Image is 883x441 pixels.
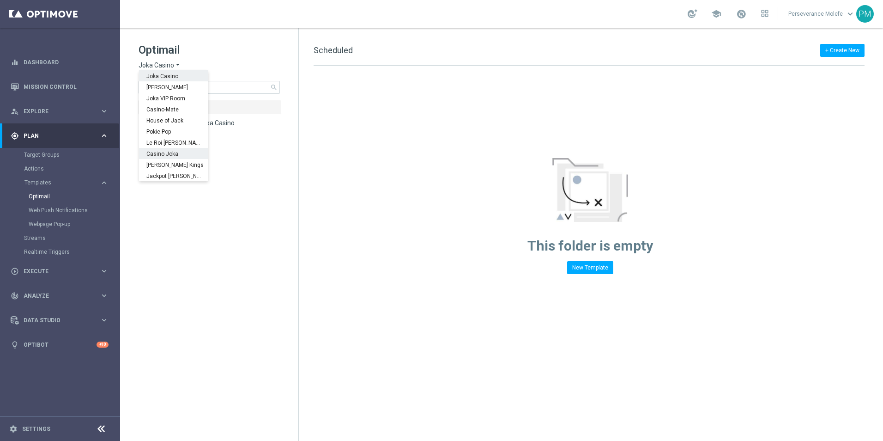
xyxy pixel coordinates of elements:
[29,190,119,203] div: Optimail
[24,176,119,231] div: Templates
[24,148,119,162] div: Target Groups
[845,9,855,19] span: keyboard_arrow_down
[11,132,19,140] i: gps_fixed
[10,59,109,66] button: equalizer Dashboard
[856,5,874,23] div: PM
[29,203,119,217] div: Web Push Notifications
[139,70,208,181] ng-dropdown-panel: Options list
[11,132,100,140] div: Plan
[174,61,181,70] i: arrow_drop_down
[11,267,19,276] i: play_circle_outline
[11,292,100,300] div: Analyze
[100,107,109,116] i: keyboard_arrow_right
[24,293,100,299] span: Analyze
[9,425,18,433] i: settings
[24,50,109,74] a: Dashboard
[820,44,865,57] button: + Create New
[100,316,109,325] i: keyboard_arrow_right
[100,131,109,140] i: keyboard_arrow_right
[29,217,119,231] div: Webpage Pop-up
[11,341,19,349] i: lightbulb
[24,165,96,172] a: Actions
[552,158,628,222] img: emptyStateManageTemplates.jpg
[567,261,613,274] button: New Template
[139,43,280,57] h1: Optimail
[139,81,280,94] input: Search Template
[10,268,109,275] button: play_circle_outline Execute keyboard_arrow_right
[11,292,19,300] i: track_changes
[24,133,100,139] span: Plan
[24,162,119,176] div: Actions
[29,193,96,200] a: Optimail
[24,180,91,185] span: Templates
[527,238,653,254] span: This folder is empty
[711,9,721,19] span: school
[24,318,100,323] span: Data Studio
[10,341,109,349] button: lightbulb Optibot +10
[139,61,174,70] span: Joka Casino
[314,45,353,55] span: Scheduled
[11,267,100,276] div: Execute
[24,332,97,357] a: Optibot
[100,178,109,187] i: keyboard_arrow_right
[24,248,96,256] a: Realtime Triggers
[22,426,50,432] a: Settings
[24,269,100,274] span: Execute
[24,234,96,242] a: Streams
[100,291,109,300] i: keyboard_arrow_right
[787,7,856,21] a: Perseverance Molefekeyboard_arrow_down
[29,220,96,228] a: Webpage Pop-up
[24,109,100,114] span: Explore
[10,83,109,91] button: Mission Control
[24,151,96,159] a: Target Groups
[11,332,109,357] div: Optibot
[139,61,181,70] button: Joka Casino arrow_drop_down
[11,74,109,99] div: Mission Control
[10,317,109,324] button: Data Studio keyboard_arrow_right
[29,207,96,214] a: Web Push Notifications
[270,84,278,91] span: search
[10,108,109,115] button: person_search Explore keyboard_arrow_right
[97,342,109,348] div: +10
[10,292,109,300] button: track_changes Analyze keyboard_arrow_right
[11,316,100,325] div: Data Studio
[100,267,109,276] i: keyboard_arrow_right
[11,107,19,116] i: person_search
[24,245,119,259] div: Realtime Triggers
[11,107,100,116] div: Explore
[11,58,19,67] i: equalizer
[24,231,119,245] div: Streams
[24,74,109,99] a: Mission Control
[24,179,109,186] button: Templates keyboard_arrow_right
[10,132,109,140] button: gps_fixed Plan keyboard_arrow_right
[24,180,100,185] div: Templates
[11,50,109,74] div: Dashboard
